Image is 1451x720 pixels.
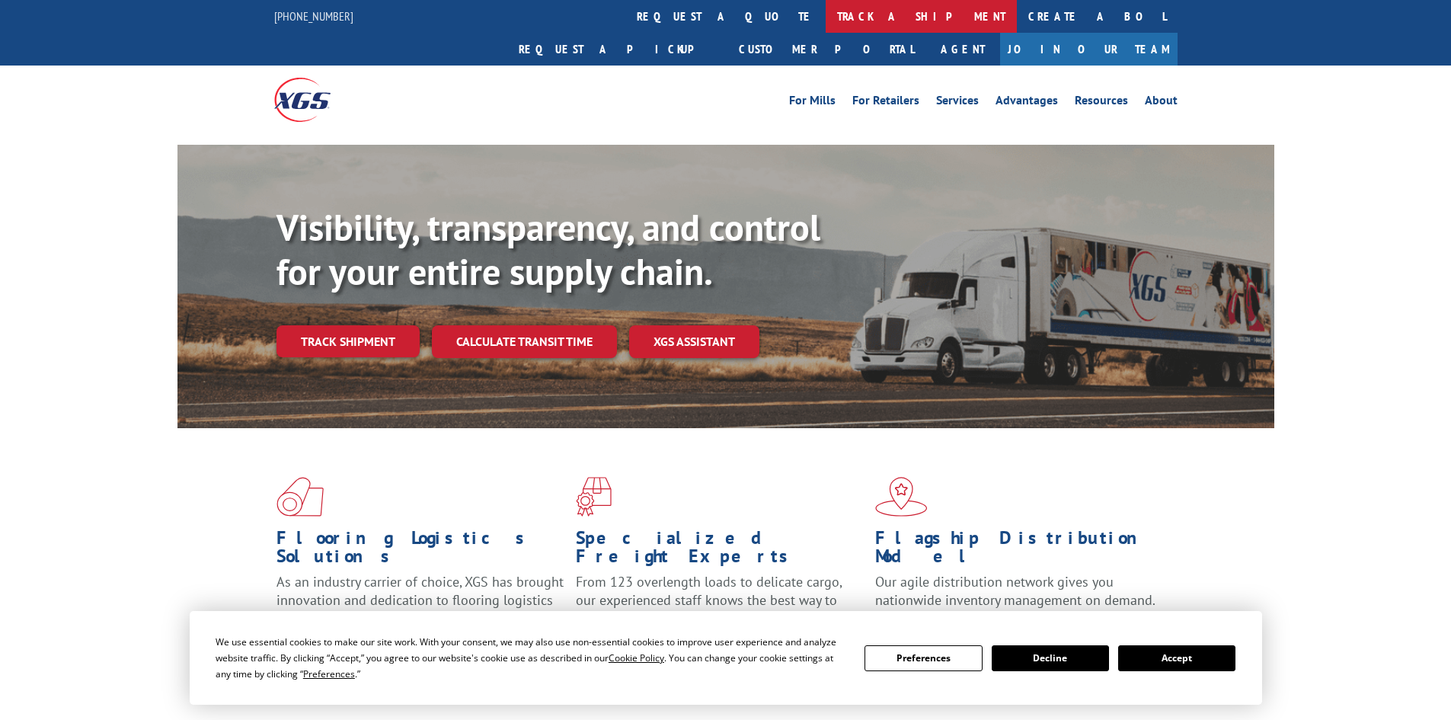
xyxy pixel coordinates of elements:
a: Customer Portal [727,33,925,66]
a: Resources [1075,94,1128,111]
button: Accept [1118,645,1235,671]
span: Our agile distribution network gives you nationwide inventory management on demand. [875,573,1155,609]
span: Cookie Policy [609,651,664,664]
a: Agent [925,33,1000,66]
a: Request a pickup [507,33,727,66]
h1: Specialized Freight Experts [576,529,864,573]
h1: Flagship Distribution Model [875,529,1163,573]
a: Advantages [996,94,1058,111]
a: Services [936,94,979,111]
a: About [1145,94,1178,111]
a: Join Our Team [1000,33,1178,66]
p: From 123 overlength loads to delicate cargo, our experienced staff knows the best way to move you... [576,573,864,641]
img: xgs-icon-total-supply-chain-intelligence-red [276,477,324,517]
a: [PHONE_NUMBER] [274,8,353,24]
button: Decline [992,645,1109,671]
div: We use essential cookies to make our site work. With your consent, we may also use non-essential ... [216,634,846,682]
img: xgs-icon-focused-on-flooring-red [576,477,612,517]
a: For Retailers [852,94,919,111]
span: Preferences [303,667,355,680]
a: Calculate transit time [432,325,617,358]
span: As an industry carrier of choice, XGS has brought innovation and dedication to flooring logistics... [276,573,564,627]
button: Preferences [865,645,982,671]
a: For Mills [789,94,836,111]
h1: Flooring Logistics Solutions [276,529,564,573]
img: xgs-icon-flagship-distribution-model-red [875,477,928,517]
b: Visibility, transparency, and control for your entire supply chain. [276,203,820,295]
a: XGS ASSISTANT [629,325,759,358]
div: Cookie Consent Prompt [190,611,1262,705]
a: Track shipment [276,325,420,357]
